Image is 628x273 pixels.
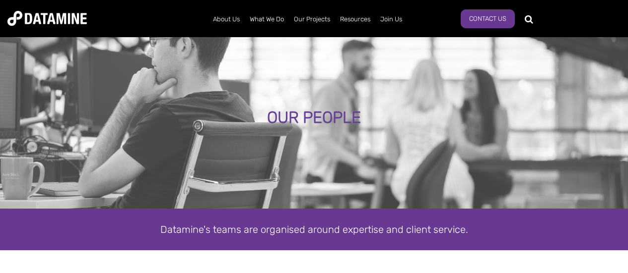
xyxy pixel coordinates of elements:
a: About Us [208,6,245,32]
span: Datamine's teams are organised around expertise and client service. [160,223,468,235]
img: Datamine [7,11,87,26]
a: Our Projects [289,6,335,32]
a: Contact Us [461,9,515,28]
div: OUR PEOPLE [75,109,553,127]
a: Join Us [375,6,407,32]
a: Resources [335,6,375,32]
a: What We Do [245,6,289,32]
